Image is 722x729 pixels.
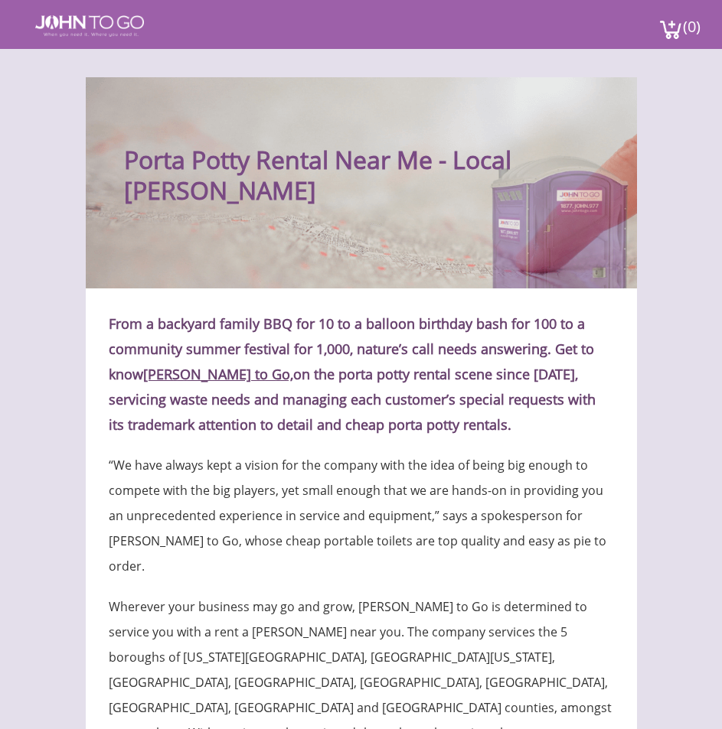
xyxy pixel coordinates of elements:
[109,445,614,579] p: “We have always kept a vision for the company with the idea of being big enough to compete with t...
[489,155,629,288] img: Porta Potty Near You
[35,15,144,37] img: JOHN to go
[682,4,701,37] span: (0)
[124,108,637,206] h1: Porta Potty Rental Near Me - Local [PERSON_NAME]
[109,311,614,438] p: From a backyard family BBQ for 10 to a balloon birthday bash for 100 to a community summer festiv...
[143,365,293,383] a: [PERSON_NAME] to Go,
[659,19,682,40] img: cart a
